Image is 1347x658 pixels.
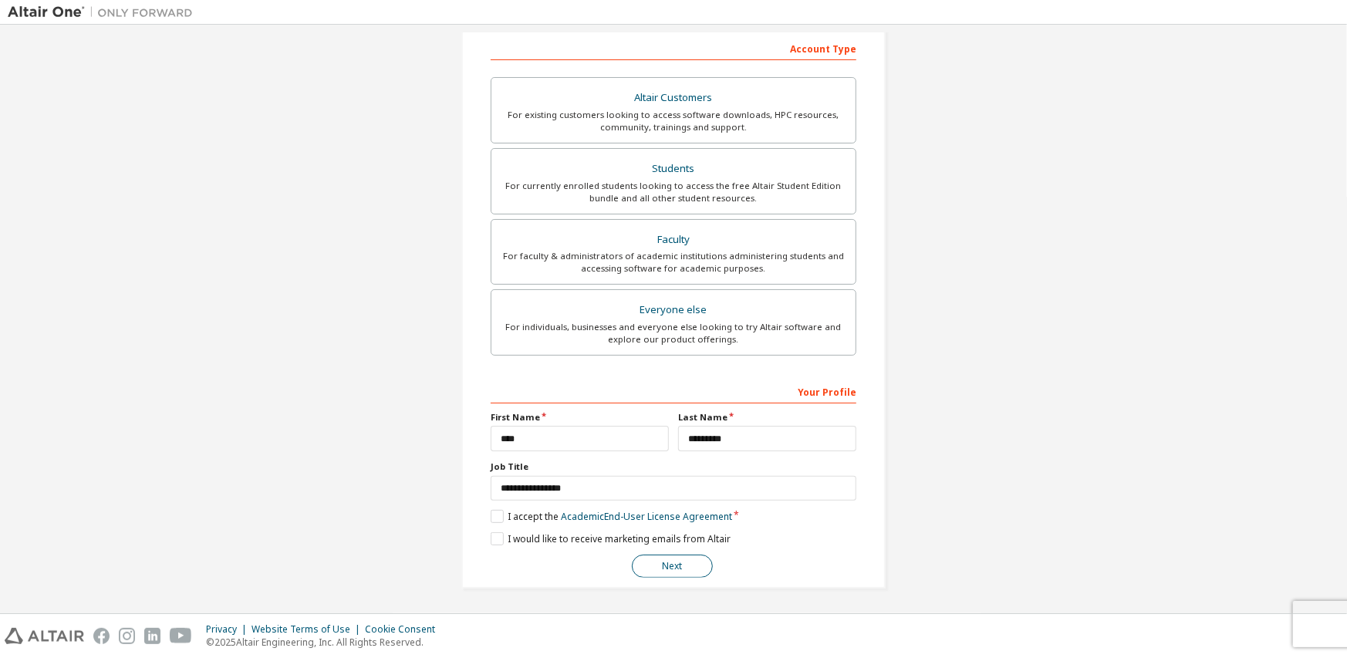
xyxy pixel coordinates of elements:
[170,628,192,644] img: youtube.svg
[491,379,856,403] div: Your Profile
[491,411,669,423] label: First Name
[501,229,846,251] div: Faculty
[491,510,732,523] label: I accept the
[93,628,110,644] img: facebook.svg
[206,636,444,649] p: © 2025 Altair Engineering, Inc. All Rights Reserved.
[491,532,731,545] label: I would like to receive marketing emails from Altair
[678,411,856,423] label: Last Name
[501,109,846,133] div: For existing customers looking to access software downloads, HPC resources, community, trainings ...
[8,5,201,20] img: Altair One
[206,623,252,636] div: Privacy
[252,623,365,636] div: Website Terms of Use
[561,510,732,523] a: Academic End-User License Agreement
[501,158,846,180] div: Students
[501,87,846,109] div: Altair Customers
[501,250,846,275] div: For faculty & administrators of academic institutions administering students and accessing softwa...
[144,628,160,644] img: linkedin.svg
[365,623,444,636] div: Cookie Consent
[632,555,713,578] button: Next
[501,180,846,204] div: For currently enrolled students looking to access the free Altair Student Edition bundle and all ...
[491,35,856,60] div: Account Type
[119,628,135,644] img: instagram.svg
[501,299,846,321] div: Everyone else
[5,628,84,644] img: altair_logo.svg
[501,321,846,346] div: For individuals, businesses and everyone else looking to try Altair software and explore our prod...
[491,461,856,473] label: Job Title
